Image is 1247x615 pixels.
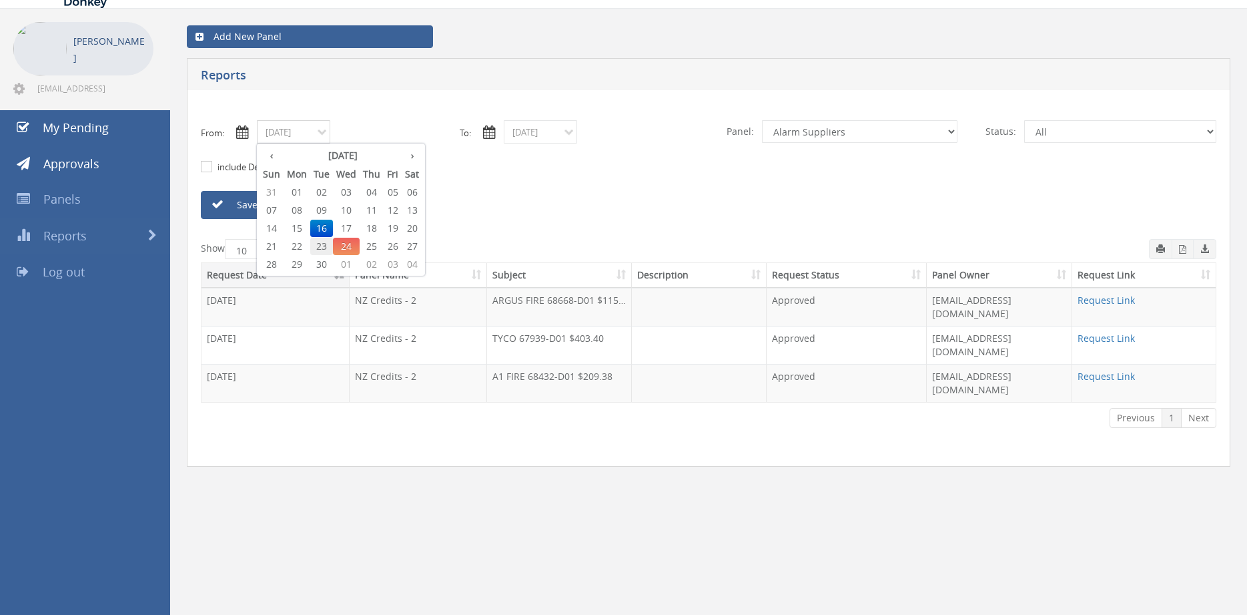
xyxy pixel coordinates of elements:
span: 07 [260,202,284,219]
th: Panel Owner: activate to sort column ascending [927,263,1073,288]
th: › [402,146,422,165]
th: Subject: activate to sort column ascending [487,263,632,288]
th: Description: activate to sort column ascending [632,263,767,288]
a: Save [201,191,354,219]
td: NZ Credits - 2 [350,326,487,364]
th: Wed [333,165,360,184]
span: 20 [402,220,422,237]
span: 01 [333,256,360,273]
td: NZ Credits - 2 [350,288,487,326]
a: Next [1181,408,1216,428]
span: 15 [284,220,310,237]
th: Request Link: activate to sort column ascending [1072,263,1216,288]
span: Panel: [719,120,762,143]
span: 21 [260,238,284,255]
span: 19 [384,220,402,237]
a: Request Link [1078,370,1135,383]
label: Show entries [201,239,306,259]
span: 09 [310,202,333,219]
a: 1 [1162,408,1182,428]
span: Panels [43,191,81,207]
td: Approved [767,364,927,402]
td: Approved [767,326,927,364]
a: Request Link [1078,294,1135,306]
span: 29 [284,256,310,273]
td: A1 FIRE 68432-D01 $209.38 [487,364,632,402]
span: 10 [333,202,360,219]
select: Showentries [225,239,275,259]
th: ‹ [260,146,284,165]
th: [DATE] [284,146,402,165]
span: 30 [310,256,333,273]
label: From: [201,127,224,140]
span: 02 [360,256,384,273]
span: 31 [260,184,284,201]
span: 24 [333,238,360,255]
span: 04 [360,184,384,201]
th: Mon [284,165,310,184]
th: Tue [310,165,333,184]
span: Reports [43,228,87,244]
td: [EMAIL_ADDRESS][DOMAIN_NAME] [927,364,1073,402]
td: TYCO 67939-D01 $403.40 [487,326,632,364]
span: 23 [310,238,333,255]
th: Thu [360,165,384,184]
span: 18 [360,220,384,237]
span: 27 [402,238,422,255]
span: 12 [384,202,402,219]
td: [DATE] [201,326,350,364]
a: Add New Panel [187,25,433,48]
td: ARGUS FIRE 68668-D01 $115.37 [487,288,632,326]
th: Sat [402,165,422,184]
span: 26 [384,238,402,255]
td: NZ Credits - 2 [350,364,487,402]
th: Request Date: activate to sort column descending [201,263,350,288]
span: 17 [333,220,360,237]
span: 25 [360,238,384,255]
th: Request Status: activate to sort column ascending [767,263,927,288]
span: 03 [333,184,360,201]
span: 14 [260,220,284,237]
h5: Reports [201,69,914,85]
label: include Description [214,161,294,174]
span: 04 [402,256,422,273]
span: 01 [284,184,310,201]
span: 02 [310,184,333,201]
td: [EMAIL_ADDRESS][DOMAIN_NAME] [927,288,1073,326]
span: My Pending [43,120,109,136]
span: 06 [402,184,422,201]
span: 11 [360,202,384,219]
th: Sun [260,165,284,184]
a: Previous [1110,408,1162,428]
span: Approvals [43,156,99,172]
span: 16 [310,220,333,237]
span: 22 [284,238,310,255]
span: Status: [977,120,1024,143]
span: 03 [384,256,402,273]
span: 13 [402,202,422,219]
a: Request Link [1078,332,1135,345]
span: Log out [43,264,85,280]
td: [DATE] [201,364,350,402]
span: 05 [384,184,402,201]
span: [EMAIL_ADDRESS][DOMAIN_NAME] [37,83,151,93]
span: 28 [260,256,284,273]
td: [EMAIL_ADDRESS][DOMAIN_NAME] [927,326,1073,364]
td: [DATE] [201,288,350,326]
label: To: [460,127,471,140]
p: [PERSON_NAME] [73,33,147,66]
th: Fri [384,165,402,184]
span: 08 [284,202,310,219]
td: Approved [767,288,927,326]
